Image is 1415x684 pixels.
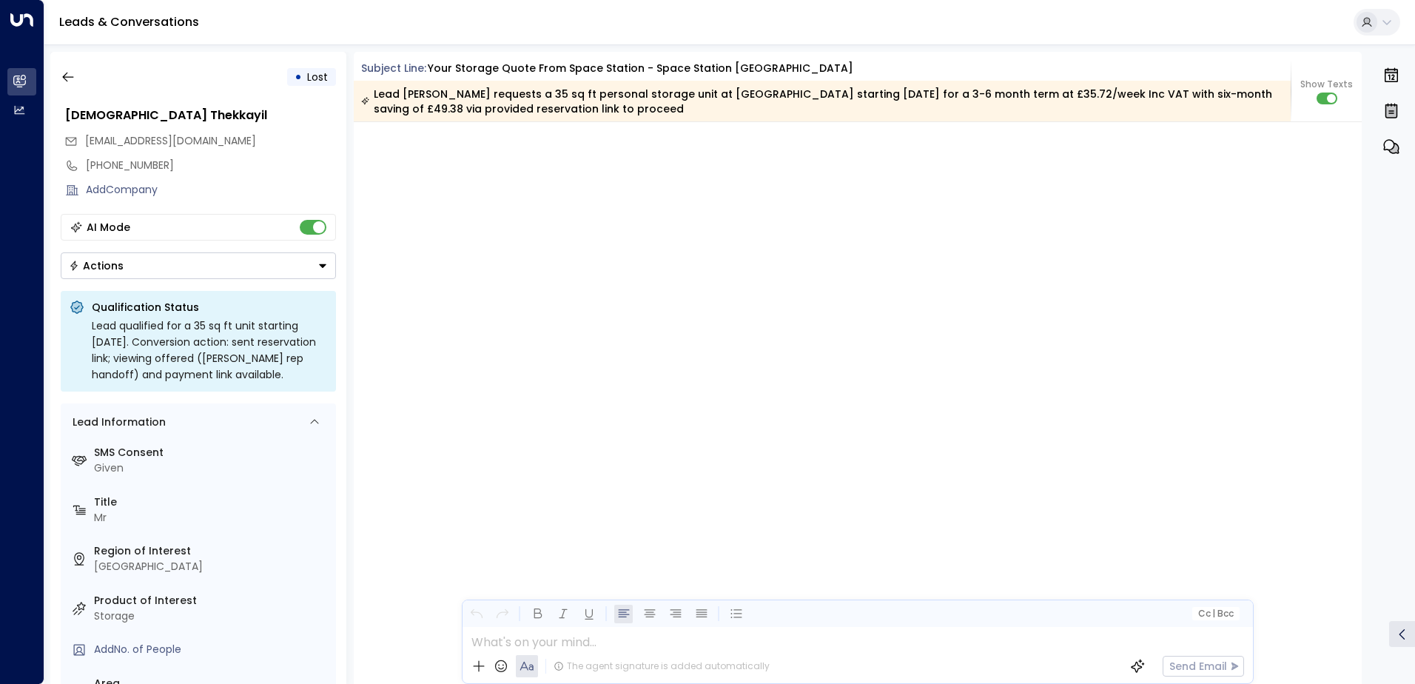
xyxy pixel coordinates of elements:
[87,220,130,235] div: AI Mode
[467,605,485,623] button: Undo
[493,605,511,623] button: Redo
[94,642,330,657] div: AddNo. of People
[1212,608,1215,619] span: |
[69,259,124,272] div: Actions
[94,559,330,574] div: [GEOGRAPHIC_DATA]
[65,107,336,124] div: [DEMOGRAPHIC_DATA] Thekkayil
[94,593,330,608] label: Product of Interest
[361,87,1283,116] div: Lead [PERSON_NAME] requests a 35 sq ft personal storage unit at [GEOGRAPHIC_DATA] starting [DATE]...
[307,70,328,84] span: Lost
[59,13,199,30] a: Leads & Conversations
[61,252,336,279] button: Actions
[94,460,330,476] div: Given
[554,660,770,673] div: The agent signature is added automatically
[94,445,330,460] label: SMS Consent
[94,608,330,624] div: Storage
[85,133,256,148] span: [EMAIL_ADDRESS][DOMAIN_NAME]
[67,415,166,430] div: Lead Information
[361,61,426,76] span: Subject Line:
[86,158,336,173] div: [PHONE_NUMBER]
[94,494,330,510] label: Title
[92,300,327,315] p: Qualification Status
[1192,607,1239,621] button: Cc|Bcc
[1300,78,1353,91] span: Show Texts
[94,543,330,559] label: Region of Interest
[295,64,302,90] div: •
[428,61,853,76] div: Your storage quote from Space Station - Space Station [GEOGRAPHIC_DATA]
[92,318,327,383] div: Lead qualified for a 35 sq ft unit starting [DATE]. Conversion action: sent reservation link; vie...
[1197,608,1233,619] span: Cc Bcc
[86,182,336,198] div: AddCompany
[61,252,336,279] div: Button group with a nested menu
[94,510,330,526] div: Mr
[85,133,256,149] span: vishnuthekayil@gmail.com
